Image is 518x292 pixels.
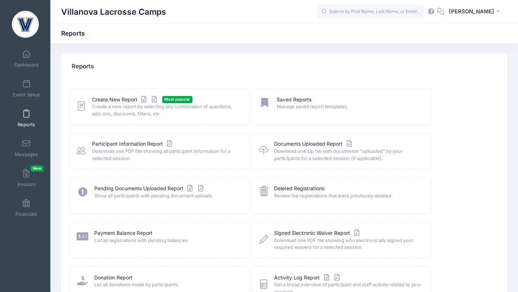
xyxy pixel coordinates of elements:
span: List all donations made by participants. [94,281,240,288]
h4: Reports [72,56,94,77]
span: List all registrations with pending balances. [94,237,240,244]
span: Download one zip file with documents "uploaded" by your participants for a selected session (if a... [274,148,422,162]
a: Documents Uploaded Report [274,140,353,148]
span: [PERSON_NAME] [449,8,494,15]
a: Deleted Registrations [274,185,324,192]
button: [PERSON_NAME] [444,4,507,20]
span: Reports [18,122,35,128]
span: Messages [15,151,38,158]
a: Financials [9,195,44,220]
a: InvoicesNew [9,165,44,191]
span: Invoices [17,181,36,187]
a: Create New Report [92,96,159,104]
h1: Villanova Lacrosse Camps [61,4,166,20]
h1: Reports [61,29,91,37]
span: Most popular [162,96,192,103]
a: Signed Electronic Waiver Report [274,229,361,237]
a: Saved Reports [277,96,312,104]
span: Event Setup [13,92,40,98]
a: Payment Balance Report [94,229,153,237]
a: Activity Log Report [274,274,341,282]
span: Create a new report by selecting any combination of questions, add-ons, discounts, filters, etc. [92,103,240,117]
span: New [31,165,44,172]
a: Reports [9,106,44,131]
span: Download one PDF file showing all participant information for a selected session. [92,148,240,162]
img: Villanova Lacrosse Camps [12,11,39,38]
a: Event Setup [9,76,44,101]
a: Participant Information Report [92,140,174,148]
a: Donation Report [94,274,132,282]
span: Show all participants with pending document uploads [94,192,240,200]
span: Review the registrations that were previously deleted. [274,192,422,200]
span: Financials [15,211,37,217]
a: Dashboard [9,46,44,71]
a: Messages [9,136,44,161]
span: Dashboard [14,62,38,68]
input: Search by First Name, Last Name, or Email... [317,5,425,19]
span: Manage saved report templates. [277,103,422,110]
a: Pending Documents Uploaded Report [94,185,205,192]
span: Download one PDF file showing who electronically signed your required waivers for a selected sess... [274,237,422,251]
